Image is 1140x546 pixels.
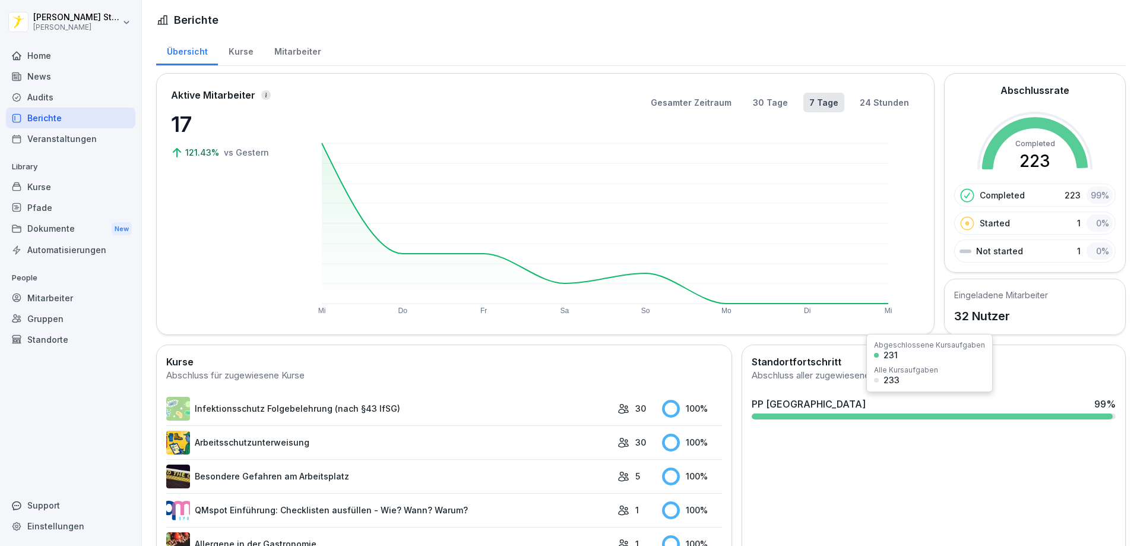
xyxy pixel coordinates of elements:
p: 223 [1065,189,1081,201]
div: Dokumente [6,218,135,240]
p: Started [980,217,1010,229]
div: Alle Kursaufgaben [874,367,938,374]
a: Arbeitsschutzunterweisung [166,431,612,455]
a: Infektionsschutz Folgebelehrung (nach §43 IfSG) [166,397,612,421]
a: Automatisierungen [6,239,135,260]
a: Kurse [218,35,264,65]
button: 7 Tage [803,93,844,112]
div: New [112,222,132,236]
text: Do [398,307,408,315]
text: Mo [721,307,731,315]
p: 1 [1077,245,1081,257]
img: bgsrfyvhdm6180ponve2jajk.png [166,431,190,455]
p: Completed [980,189,1025,201]
div: 100 % [662,468,722,485]
p: Library [6,157,135,176]
a: QMspot Einführung: Checklisten ausfüllen - Wie? Wann? Warum? [166,498,612,522]
text: Mi [885,307,892,315]
div: 100 % [662,434,722,452]
p: 32 Nutzer [954,307,1048,325]
a: Kurse [6,176,135,197]
p: 17 [171,108,290,140]
p: People [6,269,135,288]
text: Di [804,307,810,315]
div: Abschluss für zugewiesene Kurse [166,369,722,383]
a: Audits [6,87,135,108]
a: Einstellungen [6,516,135,536]
p: 1 [635,504,639,516]
p: 30 [635,436,646,449]
div: 0 % [1087,242,1113,260]
h1: Berichte [174,12,218,28]
p: Aktive Mitarbeiter [171,88,255,102]
p: vs Gestern [224,146,269,159]
div: PP [GEOGRAPHIC_DATA] [752,397,866,411]
p: 30 [635,402,646,415]
a: Veranstaltungen [6,128,135,149]
p: [PERSON_NAME] Stambolov [33,12,120,23]
div: Abgeschlossene Kursaufgaben [874,342,985,349]
a: News [6,66,135,87]
img: zq4t51x0wy87l3xh8s87q7rq.png [166,465,190,488]
h2: Kurse [166,355,722,369]
div: 0 % [1087,214,1113,232]
h2: Abschlussrate [1000,83,1069,97]
p: 5 [635,470,640,482]
h2: Standortfortschritt [752,355,1116,369]
img: rsy9vu330m0sw5op77geq2rv.png [166,498,190,522]
div: Abschluss aller zugewiesenen Kurse pro Standort [752,369,1116,383]
a: Berichte [6,108,135,128]
p: [PERSON_NAME] [33,23,120,31]
button: Gesamter Zeitraum [645,93,737,112]
text: Fr [480,307,487,315]
p: Not started [976,245,1023,257]
a: DokumenteNew [6,218,135,240]
a: Mitarbeiter [264,35,331,65]
text: So [641,307,650,315]
a: Gruppen [6,308,135,329]
img: tgff07aey9ahi6f4hltuk21p.png [166,397,190,421]
div: 99 % [1094,397,1116,411]
p: 121.43% [185,146,221,159]
a: Übersicht [156,35,218,65]
a: Home [6,45,135,66]
a: Besondere Gefahren am Arbeitsplatz [166,465,612,488]
div: 231 [883,351,898,359]
div: 99 % [1087,187,1113,204]
a: Standorte [6,329,135,350]
h5: Eingeladene Mitarbeiter [954,289,1048,301]
div: Support [6,495,135,516]
div: 100 % [662,501,722,519]
p: 1 [1077,217,1081,229]
div: 100 % [662,400,722,418]
button: 24 Stunden [854,93,915,112]
a: Mitarbeiter [6,288,135,308]
a: Pfade [6,197,135,218]
text: Sa [560,307,569,315]
a: PP [GEOGRAPHIC_DATA]99% [747,392,1120,424]
div: 233 [883,376,900,384]
button: 30 Tage [747,93,794,112]
text: Mi [318,307,326,315]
